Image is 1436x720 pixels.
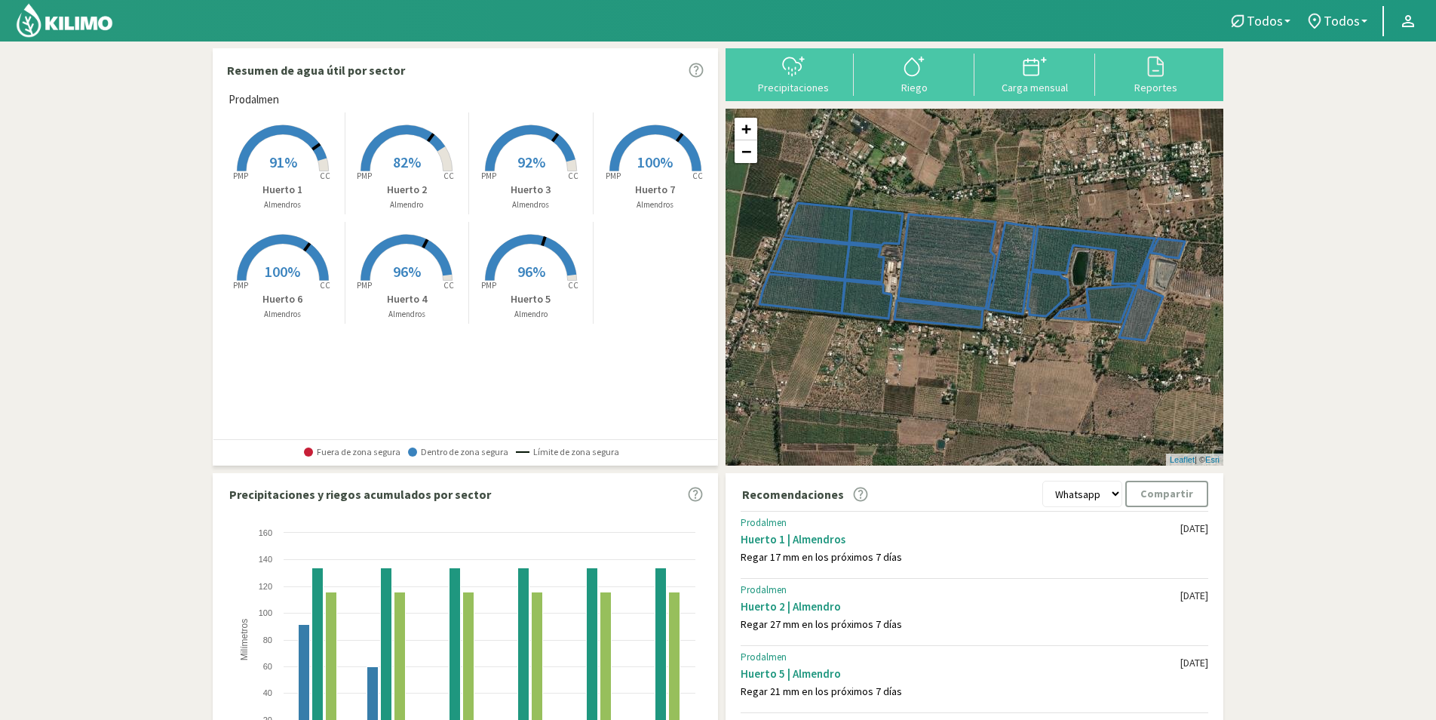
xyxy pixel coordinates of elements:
[393,152,421,171] span: 82%
[741,532,1180,546] div: Huerto 1 | Almendros
[239,619,250,660] text: Milímetros
[233,280,248,291] tspan: PMP
[263,662,272,671] text: 60
[304,447,400,457] span: Fuera de zona segura
[1170,455,1195,464] a: Leaflet
[517,262,545,281] span: 96%
[259,582,272,591] text: 120
[263,688,272,697] text: 40
[733,54,854,94] button: Precipitaciones
[469,308,593,321] p: Almendro
[1180,589,1208,602] div: [DATE]
[393,262,421,281] span: 96%
[481,171,496,181] tspan: PMP
[979,82,1091,93] div: Carga mensual
[259,555,272,564] text: 140
[1166,454,1223,466] div: | ©
[692,171,703,181] tspan: CC
[741,551,1180,564] div: Regar 17 mm en los próximos 7 días
[1100,82,1211,93] div: Reportes
[229,91,279,109] span: Prodalmen
[568,171,578,181] tspan: CC
[606,171,621,181] tspan: PMP
[1247,13,1283,29] span: Todos
[1095,54,1216,94] button: Reportes
[741,517,1180,529] div: Prodalmen
[481,280,496,291] tspan: PMP
[357,171,372,181] tspan: PMP
[637,152,673,171] span: 100%
[568,280,578,291] tspan: CC
[517,152,545,171] span: 92%
[233,171,248,181] tspan: PMP
[858,82,970,93] div: Riego
[259,528,272,537] text: 160
[444,171,455,181] tspan: CC
[735,118,757,140] a: Zoom in
[741,651,1180,663] div: Prodalmen
[594,182,718,198] p: Huerto 7
[221,308,345,321] p: Almendros
[594,198,718,211] p: Almendros
[15,2,114,38] img: Kilimo
[444,280,455,291] tspan: CC
[259,608,272,617] text: 100
[408,447,508,457] span: Dentro de zona segura
[469,182,593,198] p: Huerto 3
[738,82,849,93] div: Precipitaciones
[320,280,330,291] tspan: CC
[1180,522,1208,535] div: [DATE]
[741,618,1180,631] div: Regar 27 mm en los próximos 7 días
[227,61,405,79] p: Resumen de agua útil por sector
[741,584,1180,596] div: Prodalmen
[741,599,1180,614] div: Huerto 2 | Almendro
[741,666,1180,681] div: Huerto 5 | Almendro
[735,140,757,163] a: Zoom out
[221,182,345,198] p: Huerto 1
[345,198,469,211] p: Almendro
[263,635,272,645] text: 80
[269,152,297,171] span: 91%
[265,262,300,281] span: 100%
[742,485,844,503] p: Recomendaciones
[1180,657,1208,669] div: [DATE]
[854,54,974,94] button: Riego
[516,447,619,457] span: Límite de zona segura
[469,291,593,307] p: Huerto 5
[741,685,1180,698] div: Regar 21 mm en los próximos 7 días
[345,182,469,198] p: Huerto 2
[357,280,372,291] tspan: PMP
[1205,455,1220,464] a: Esri
[320,171,330,181] tspan: CC
[974,54,1095,94] button: Carga mensual
[345,291,469,307] p: Huerto 4
[469,198,593,211] p: Almendros
[221,291,345,307] p: Huerto 6
[229,485,491,503] p: Precipitaciones y riegos acumulados por sector
[221,198,345,211] p: Almendros
[345,308,469,321] p: Almendros
[1324,13,1360,29] span: Todos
